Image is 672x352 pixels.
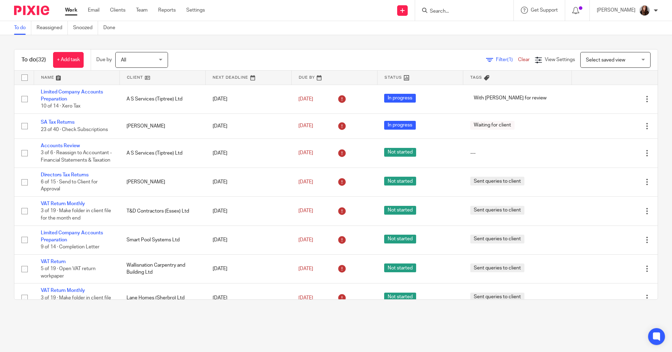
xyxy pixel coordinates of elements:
span: In progress [384,94,416,103]
a: Email [88,7,99,14]
span: [DATE] [298,97,313,102]
span: Waiting for client [470,121,515,130]
div: --- [470,150,565,157]
img: Pixie [14,6,49,15]
span: Sent queries to client [470,293,524,301]
span: [DATE] [298,124,313,129]
span: Not started [384,293,416,301]
img: IMG_0011.jpg [639,5,650,16]
span: [DATE] [298,180,313,184]
span: Sent queries to client [470,263,524,272]
td: [DATE] [206,139,291,168]
span: Sent queries to client [470,206,524,215]
td: Smart Pool Systems Ltd [119,226,205,254]
a: To do [14,21,31,35]
td: [DATE] [206,197,291,226]
a: Reassigned [37,21,68,35]
span: Not started [384,263,416,272]
span: 3 of 19 · Make folder in client file for the month end [41,209,111,221]
span: [DATE] [298,295,313,300]
a: Work [65,7,77,14]
span: Sent queries to client [470,177,524,185]
td: [PERSON_NAME] [119,113,205,138]
td: [DATE] [206,283,291,312]
span: 3 of 19 · Make folder in client file for the month end [41,295,111,308]
span: Tags [470,76,482,79]
td: [DATE] [206,168,291,196]
span: [DATE] [298,266,313,271]
a: Settings [186,7,205,14]
a: Reports [158,7,176,14]
td: [DATE] [206,226,291,254]
a: VAT Return Monthly [41,201,85,206]
a: Team [136,7,148,14]
td: [DATE] [206,85,291,113]
a: Clients [110,7,125,14]
a: SA Tax Returns [41,120,75,125]
span: [DATE] [298,209,313,214]
span: 6 of 15 · Send to Client for Approval [41,180,98,192]
span: In progress [384,121,416,130]
span: [DATE] [298,151,313,156]
span: 10 of 14 · Xero Tax [41,104,80,109]
td: [DATE] [206,254,291,283]
input: Search [429,8,492,15]
a: Accounts Review [41,143,80,148]
span: 23 of 40 · Check Subscriptions [41,127,108,132]
a: Snoozed [73,21,98,35]
span: Get Support [531,8,558,13]
span: 5 of 19 · Open VAT return workpaper [41,266,96,279]
a: Limited Company Accounts Preparation [41,230,103,242]
span: (1) [507,57,513,62]
a: Directors Tax Returns [41,172,89,177]
td: Lane Homes (Sherbro) Ltd [119,283,205,312]
span: Select saved view [586,58,625,63]
span: [DATE] [298,237,313,242]
p: Due by [96,56,112,63]
a: Done [103,21,121,35]
h1: To do [21,56,46,64]
span: 3 of 6 · Reassign to Accountant - Financial Statements & Taxation [41,151,112,163]
td: Wallisnation Carpentry and Building Ltd [119,254,205,283]
td: [PERSON_NAME] [119,168,205,196]
span: Not started [384,235,416,243]
a: Clear [518,57,530,62]
a: + Add task [53,52,84,68]
td: [DATE] [206,113,291,138]
span: All [121,58,126,63]
td: A S Services (Tiptree) Ltd [119,85,205,113]
td: T&D Contractors (Essex) Ltd [119,197,205,226]
a: VAT Return [41,259,66,264]
td: A S Services (Tiptree) Ltd [119,139,205,168]
span: Filter [496,57,518,62]
span: Not started [384,148,416,157]
span: (32) [36,57,46,63]
span: With [PERSON_NAME] for review [470,94,550,103]
p: [PERSON_NAME] [597,7,635,14]
span: Not started [384,177,416,185]
a: Limited Company Accounts Preparation [41,90,103,102]
span: Not started [384,206,416,215]
span: View Settings [545,57,575,62]
span: Sent queries to client [470,235,524,243]
span: 9 of 14 · Completion Letter [41,245,99,249]
a: VAT Return Monthly [41,288,85,293]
